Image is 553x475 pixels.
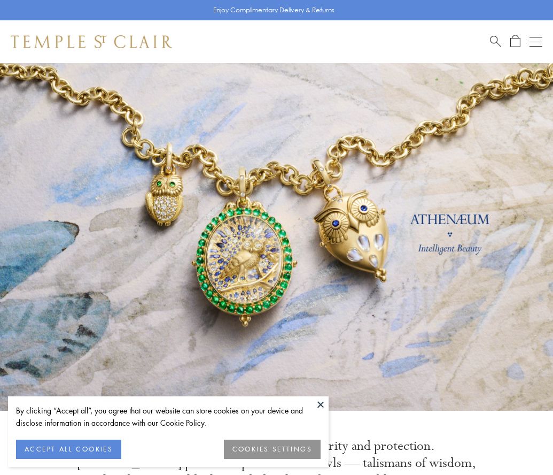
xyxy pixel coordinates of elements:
[16,404,321,429] div: By clicking “Accept all”, you agree that our website can store cookies on your device and disclos...
[224,440,321,459] button: COOKIES SETTINGS
[16,440,121,459] button: ACCEPT ALL COOKIES
[213,5,334,16] p: Enjoy Complimentary Delivery & Returns
[11,35,172,48] img: Temple St. Clair
[490,35,501,48] a: Search
[529,35,542,48] button: Open navigation
[510,35,520,48] a: Open Shopping Bag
